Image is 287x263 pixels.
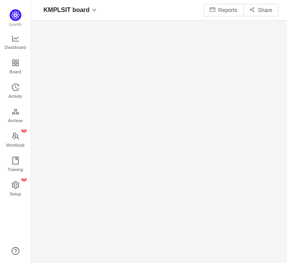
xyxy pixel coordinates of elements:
[43,4,90,16] span: KMPLSIT board
[12,84,19,99] a: Activity
[7,162,23,177] span: Training
[12,108,19,124] a: Archive
[12,83,19,91] i: icon: history
[92,8,97,12] i: icon: down
[5,40,26,55] span: Dashboard
[12,132,19,140] i: icon: team
[12,35,19,50] a: Dashboard
[10,9,21,21] img: Quantify
[10,186,21,202] span: Setup
[12,35,19,42] i: icon: line-chart
[12,247,19,255] a: icon: question-circle
[243,4,278,16] button: icon: share-altShare
[12,181,19,189] i: icon: setting
[9,22,22,26] span: Quantify
[12,157,19,164] i: icon: book
[6,137,24,153] span: Workload
[20,126,28,134] sup: 1
[9,88,22,104] span: Activity
[12,108,19,116] i: icon: gold
[8,113,22,128] span: Archive
[12,59,19,67] i: icon: appstore
[22,175,25,183] p: 1
[204,4,244,16] button: icon: mailReports
[12,182,19,197] a: icon: settingSetup
[12,59,19,75] a: Board
[12,133,19,148] a: icon: teamWorkload
[10,64,21,80] span: Board
[20,175,28,183] sup: 1
[12,157,19,173] a: Training
[22,126,25,134] p: 1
